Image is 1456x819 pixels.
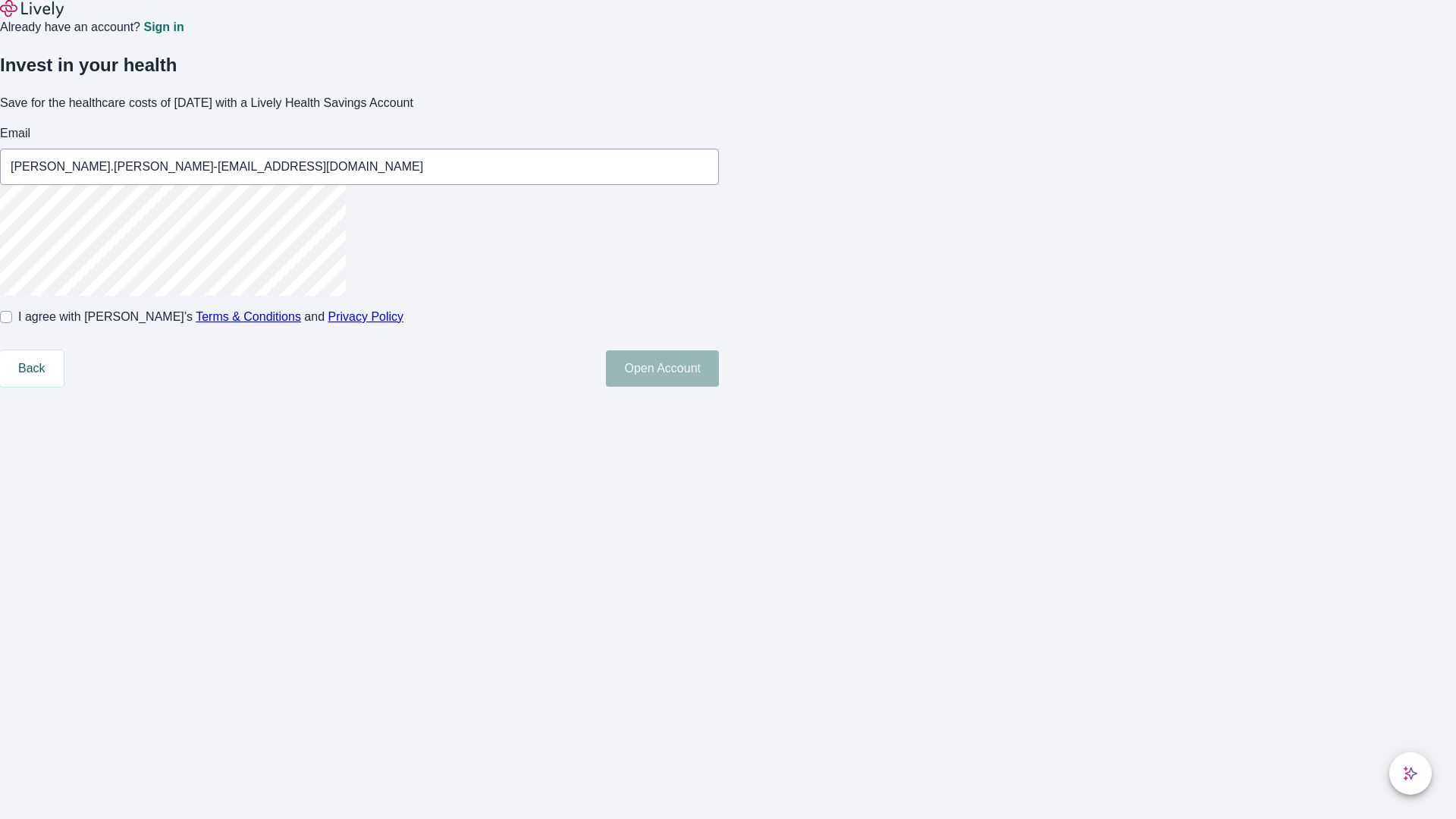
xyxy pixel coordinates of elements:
span: I agree with [PERSON_NAME]’s and [18,308,403,326]
a: Privacy Policy [328,310,404,323]
a: Terms & Conditions [196,310,301,323]
svg: Lively AI Assistant [1403,766,1418,781]
button: chat [1389,752,1432,795]
a: Sign in [143,21,184,33]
